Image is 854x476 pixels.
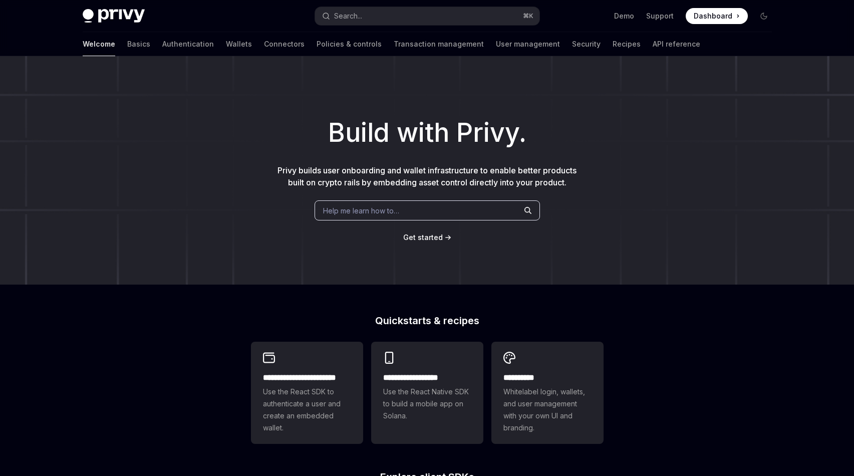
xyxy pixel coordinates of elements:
[686,8,748,24] a: Dashboard
[523,12,533,20] span: ⌘ K
[277,165,577,187] span: Privy builds user onboarding and wallet infrastructure to enable better products built on crypto ...
[127,32,150,56] a: Basics
[403,233,443,242] span: Get started
[264,32,305,56] a: Connectors
[694,11,732,21] span: Dashboard
[646,11,674,21] a: Support
[403,232,443,243] a: Get started
[83,9,145,23] img: dark logo
[371,342,483,444] a: **** **** **** ***Use the React Native SDK to build a mobile app on Solana.
[83,32,115,56] a: Welcome
[756,8,772,24] button: Toggle dark mode
[653,32,700,56] a: API reference
[16,113,838,152] h1: Build with Privy.
[572,32,601,56] a: Security
[491,342,604,444] a: **** *****Whitelabel login, wallets, and user management with your own UI and branding.
[613,32,641,56] a: Recipes
[315,7,539,25] button: Search...⌘K
[503,386,592,434] span: Whitelabel login, wallets, and user management with your own UI and branding.
[334,10,362,22] div: Search...
[614,11,634,21] a: Demo
[162,32,214,56] a: Authentication
[496,32,560,56] a: User management
[251,316,604,326] h2: Quickstarts & recipes
[317,32,382,56] a: Policies & controls
[394,32,484,56] a: Transaction management
[226,32,252,56] a: Wallets
[383,386,471,422] span: Use the React Native SDK to build a mobile app on Solana.
[263,386,351,434] span: Use the React SDK to authenticate a user and create an embedded wallet.
[323,205,399,216] span: Help me learn how to…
